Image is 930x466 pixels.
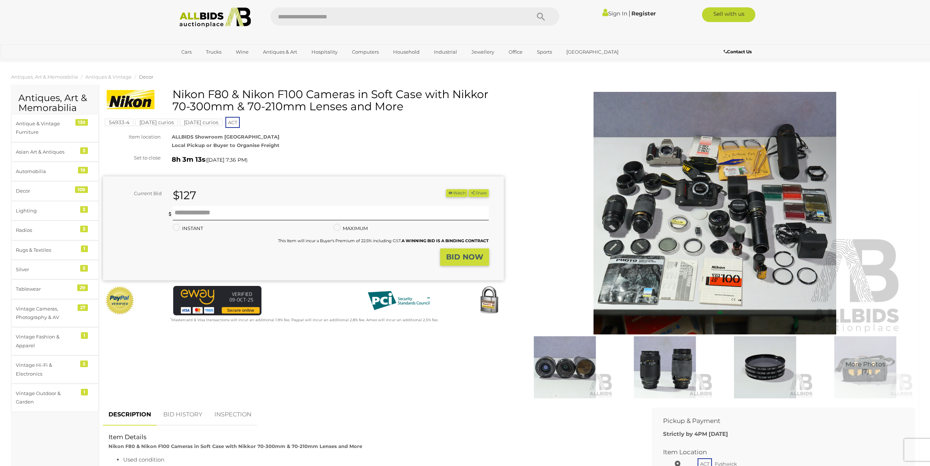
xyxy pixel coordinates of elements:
a: Jewellery [467,46,499,58]
a: BID HISTORY [158,404,208,426]
div: 3 [80,147,88,154]
a: Computers [347,46,384,58]
span: ACT [225,117,240,128]
a: Antiques & Art [258,46,302,58]
img: Nikon F80 & Nikon F100 Cameras in Soft Case with Nikkor 70-300mm & 70-210mm Lenses and More [517,336,613,398]
a: Office [504,46,527,58]
div: Vintage Outdoor & Garden [16,389,76,406]
div: Vintage Cameras, Photography & AV [16,305,76,322]
a: Wine [231,46,253,58]
li: Watch this item [446,189,467,197]
h2: Antiques, Art & Memorabilia [18,93,92,113]
button: Watch [446,189,467,197]
strong: BID NOW [446,252,483,261]
a: Vintage Hi-Fi & Electronics 2 [11,355,99,384]
a: More Photos(7) [817,336,913,398]
img: Allbids.com.au [175,7,255,28]
img: Secured by Rapid SSL [474,286,504,315]
strong: Nikon F80 & Nikon F100 Cameras in Soft Case with Nikkor 70-300mm & 70-210mm Lenses and More [108,443,362,449]
strong: $127 [173,189,196,202]
div: 130 [75,119,88,126]
a: Silver 5 [11,260,99,279]
h2: Item Location [663,449,893,456]
small: Mastercard & Visa transactions will incur an additional 1.9% fee. Paypal will incur an additional... [170,318,438,322]
a: Hospitality [307,46,342,58]
button: Share [468,189,489,197]
a: Register [631,10,656,17]
div: Decor [16,187,76,195]
a: Tablewear 29 [11,279,99,299]
div: 3 [80,226,88,232]
a: Rugs & Textiles 1 [11,240,99,260]
div: 109 [75,186,88,193]
div: Tablewear [16,285,76,293]
div: 2 [80,361,88,367]
strong: 8h 3m 13s [172,155,206,164]
img: Nikon F80 & Nikon F100 Cameras in Soft Case with Nikkor 70-300mm & 70-210mm Lenses and More [617,336,713,398]
img: Nikon F80 & Nikon F100 Cameras in Soft Case with Nikkor 70-300mm & 70-210mm Lenses and More [817,336,913,398]
div: Antique & Vintage Furniture [16,119,76,137]
a: DESCRIPTION [103,404,157,426]
label: INSTANT [173,224,203,233]
div: 19 [78,167,88,173]
b: A WINNING BID IS A BINDING CONTRACT [402,238,489,243]
small: This Item will incur a Buyer's Premium of 22.5% including GST. [278,238,489,243]
mark: 54933-4 [105,119,133,126]
a: Sports [532,46,557,58]
a: INSPECTION [209,404,257,426]
a: Decor [139,74,153,80]
div: 5 [80,265,88,272]
h2: Item Details [108,434,635,441]
img: PCI DSS compliant [362,286,435,315]
a: Radios 3 [11,221,99,240]
button: Search [523,7,559,26]
a: Lighting 3 [11,201,99,221]
span: | [628,9,630,17]
a: Antiques & Vintage [85,74,132,80]
div: 29 [77,284,88,291]
a: Decor 109 [11,181,99,201]
img: Nikon F80 & Nikon F100 Cameras in Soft Case with Nikkor 70-300mm & 70-210mm Lenses and More [107,90,154,109]
a: [GEOGRAPHIC_DATA] [562,46,623,58]
span: [DATE] 7:36 PM [207,157,246,163]
div: 27 [78,304,88,311]
mark: [DATE] curios [180,119,222,126]
div: Asian Art & Antiques [16,148,76,156]
a: Antique & Vintage Furniture 130 [11,114,99,142]
b: Strictly by 4PM [DATE] [663,430,728,437]
div: 3 [80,206,88,213]
img: Nikon F80 & Nikon F100 Cameras in Soft Case with Nikkor 70-300mm & 70-210mm Lenses and More [717,336,813,398]
div: Rugs & Textiles [16,246,76,254]
div: Vintage Fashion & Apparel [16,333,76,350]
a: Vintage Fashion & Apparel 1 [11,327,99,355]
a: [DATE] curios [180,119,222,125]
a: Sell with us [702,7,755,22]
li: Used condition [123,455,635,465]
label: MAXIMUM [334,224,368,233]
a: Vintage Outdoor & Garden 1 [11,384,99,412]
div: Lighting [16,207,76,215]
a: Contact Us [724,48,753,56]
mark: [DATE] curios [135,119,178,126]
a: Cars [177,46,196,58]
div: Radios [16,226,76,234]
img: Nikon F80 & Nikon F100 Cameras in Soft Case with Nikkor 70-300mm & 70-210mm Lenses and More [527,92,903,334]
b: Contact Us [724,49,752,54]
span: ( ) [206,157,247,163]
a: Industrial [429,46,462,58]
a: Sign In [602,10,627,17]
a: Trucks [201,46,226,58]
strong: ALLBIDS Showroom [GEOGRAPHIC_DATA] [172,134,279,140]
div: Set to close [97,154,166,162]
div: Vintage Hi-Fi & Electronics [16,361,76,378]
strong: Local Pickup or Buyer to Organise Freight [172,142,279,148]
a: Antiques, Art & Memorabilia [11,74,78,80]
button: BID NOW [440,248,489,266]
div: Item location [97,133,166,141]
img: Official PayPal Seal [105,286,135,315]
h2: Pickup & Payment [663,417,893,424]
h1: Nikon F80 & Nikon F100 Cameras in Soft Case with Nikkor 70-300mm & 70-210mm Lenses and More [107,88,502,112]
a: [DATE] curios [135,119,178,125]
